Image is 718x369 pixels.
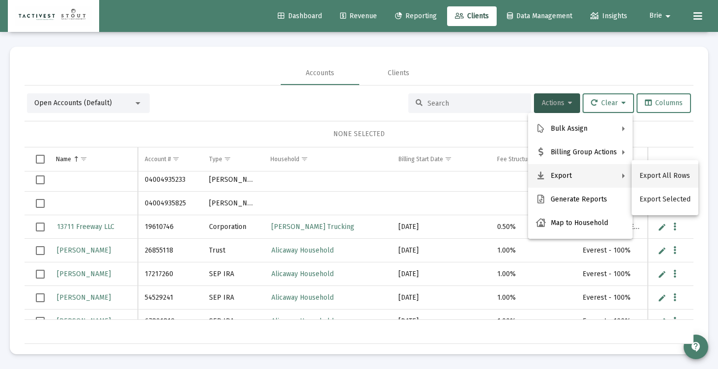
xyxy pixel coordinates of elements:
[528,117,633,141] button: Bulk Assign
[632,188,698,211] button: Export Selected
[632,164,698,188] button: Export All Rows
[528,188,633,211] button: Generate Reports
[528,141,633,164] button: Billing Group Actions
[528,211,633,235] button: Map to Household
[528,164,633,188] button: Export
